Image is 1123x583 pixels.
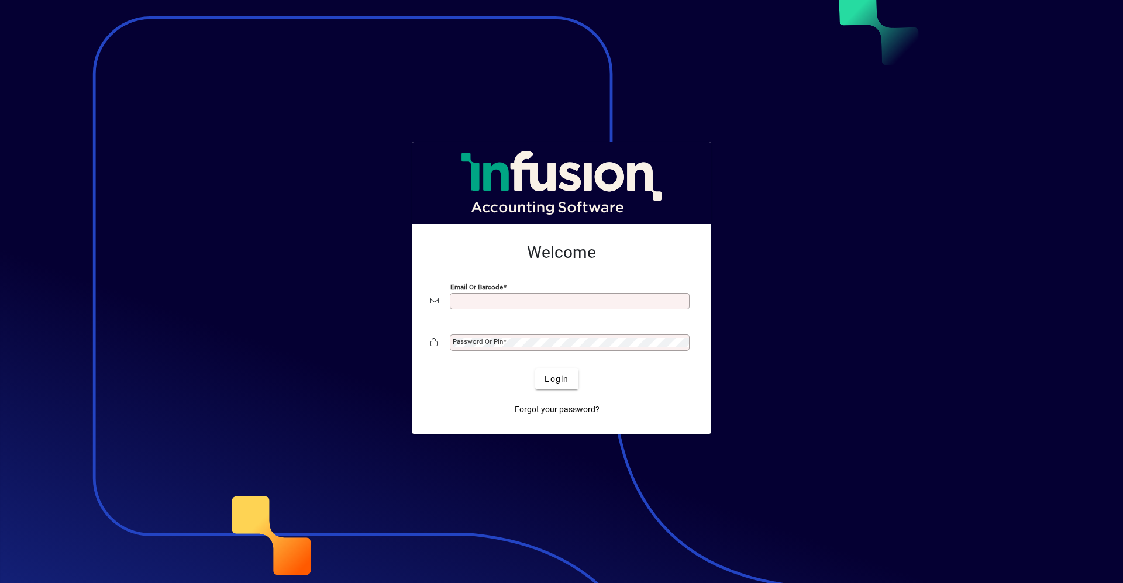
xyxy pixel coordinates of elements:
[510,399,604,420] a: Forgot your password?
[545,373,569,385] span: Login
[430,243,693,263] h2: Welcome
[535,368,578,389] button: Login
[450,283,503,291] mat-label: Email or Barcode
[453,337,503,346] mat-label: Password or Pin
[515,403,600,416] span: Forgot your password?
